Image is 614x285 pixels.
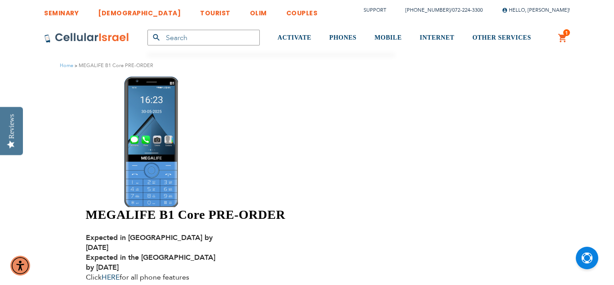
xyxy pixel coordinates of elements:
[329,21,357,55] a: PHONES
[44,32,129,43] img: Cellular Israel Logo
[200,2,231,19] a: TOURIST
[420,34,454,41] span: INTERNET
[8,114,16,139] div: Reviews
[502,7,570,14] span: Hello, [PERSON_NAME]!
[102,272,120,282] a: HERE
[420,21,454,55] a: INTERNET
[147,30,260,45] input: Search
[396,4,483,17] li: /
[565,29,568,36] span: 1
[86,233,225,282] div: Click for all phone features
[10,256,30,276] div: Accessibility Menu
[452,7,483,14] a: 072-224-3300
[60,62,73,69] a: Home
[86,207,401,222] h1: MEGALIFE B1 Core PRE-ORDER
[124,77,178,207] img: MEGALIFE B1 Core PRE-ORDER
[329,34,357,41] span: PHONES
[286,2,318,19] a: COUPLES
[558,33,568,44] a: 1
[374,21,402,55] a: MOBILE
[405,7,450,14] a: [PHONE_NUMBER]
[98,2,181,19] a: [DEMOGRAPHIC_DATA]
[364,7,386,14] a: Support
[278,21,311,55] a: ACTIVATE
[472,34,531,41] span: OTHER SERVICES
[73,61,153,70] li: MEGALIFE B1 Core PRE-ORDER
[374,34,402,41] span: MOBILE
[250,2,267,19] a: OLIM
[86,233,215,272] strong: Expected in [GEOGRAPHIC_DATA] by [DATE] Expected in the [GEOGRAPHIC_DATA] by [DATE]
[278,34,311,41] span: ACTIVATE
[44,2,79,19] a: SEMINARY
[472,21,531,55] a: OTHER SERVICES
